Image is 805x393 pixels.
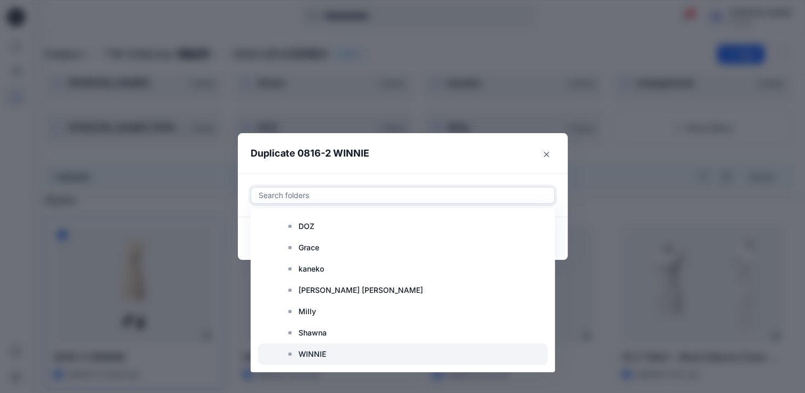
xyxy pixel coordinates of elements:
[298,369,322,382] p: Yuchia
[298,220,314,233] p: DOZ
[298,241,319,254] p: Grace
[298,284,423,297] p: [PERSON_NAME] [PERSON_NAME]
[538,146,555,163] button: Close
[251,146,369,161] p: Duplicate 0816-2 WINNIE
[298,263,324,275] p: kaneko
[298,326,327,339] p: Shawna
[298,305,316,318] p: Milly
[298,348,326,361] p: WINNIE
